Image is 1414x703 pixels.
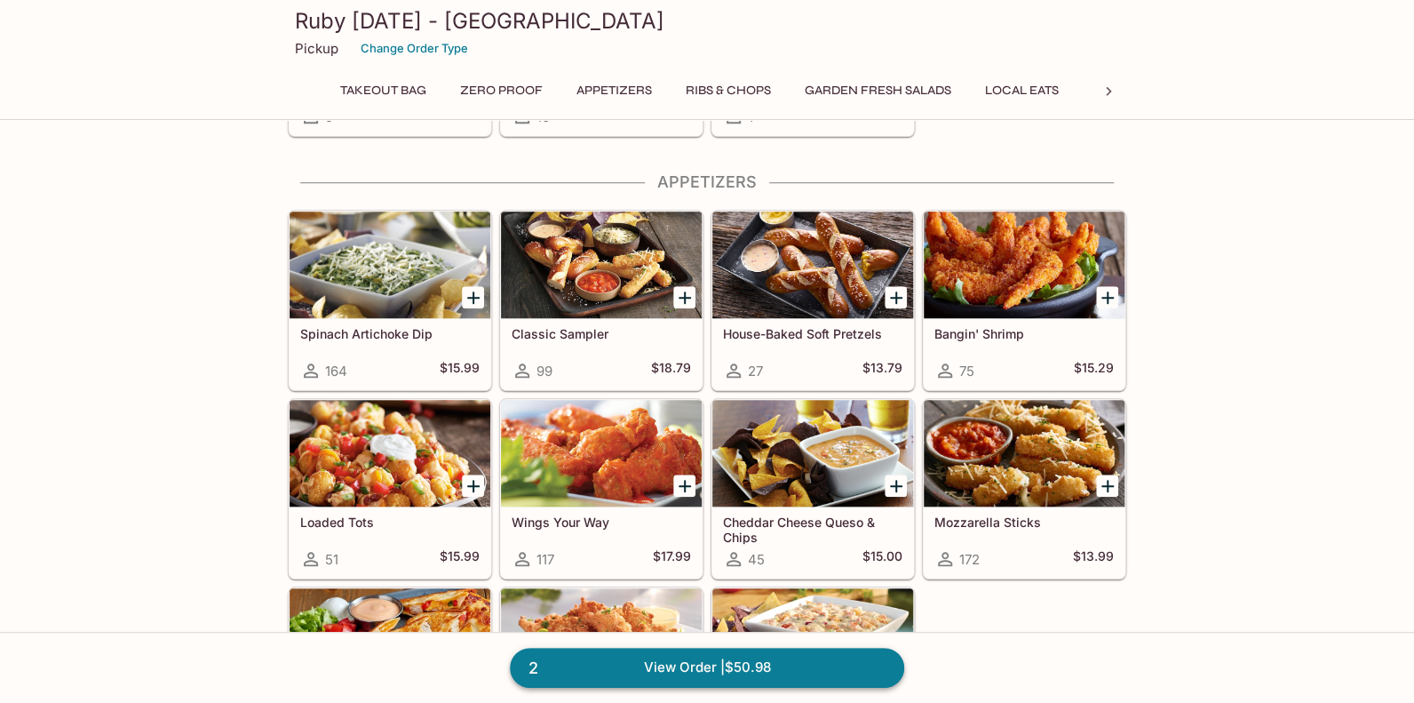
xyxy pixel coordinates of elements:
h5: Mozzarella Sticks [934,515,1114,530]
h5: Cheddar Cheese Queso & Chips [723,515,902,544]
button: Add Classic Sampler [673,286,695,308]
button: Add Mozzarella Sticks [1096,475,1118,497]
h5: Bangin' Shrimp [934,326,1114,341]
button: Change Order Type [353,35,476,62]
div: Shrimp Fondue [712,588,913,695]
button: Add Cheddar Cheese Queso & Chips [885,475,907,497]
button: Zero Proof [450,78,552,103]
span: 2 [518,656,549,681]
h5: $15.29 [1074,360,1114,381]
span: 99 [536,363,552,379]
h5: House-Baked Soft Pretzels [723,326,902,341]
a: Spinach Artichoke Dip164$15.99 [289,211,491,390]
h5: Spinach Artichoke Dip [300,326,480,341]
a: Classic Sampler99$18.79 [500,211,703,390]
h5: $13.99 [1073,548,1114,570]
h5: Classic Sampler [512,326,691,341]
div: Loaded Tots [290,400,490,507]
a: 2View Order |$50.98 [510,648,904,687]
h5: $15.99 [440,360,480,381]
div: Chicken Quesadilla [290,588,490,695]
a: Cheddar Cheese Queso & Chips45$15.00 [711,399,914,579]
h5: Wings Your Way [512,515,691,530]
h5: $15.00 [862,548,902,570]
button: Takeout Bag [330,78,436,103]
button: Add Spinach Artichoke Dip [462,286,484,308]
span: 45 [748,551,765,568]
span: 172 [959,551,980,568]
div: Classic Sampler [501,212,702,318]
div: Cheddar Cheese Queso & Chips [712,400,913,507]
button: Ribs & Chops [676,78,781,103]
a: Bangin' Shrimp75$15.29 [923,211,1125,390]
button: Add Bangin' Shrimp [1096,286,1118,308]
p: Pickup [295,40,338,57]
button: Add Loaded Tots [462,475,484,497]
div: Mozzarella Sticks [924,400,1124,507]
button: Appetizers [567,78,662,103]
div: House-Baked Soft Pretzels [712,212,913,318]
button: Chicken [1083,78,1163,103]
a: Wings Your Way117$17.99 [500,399,703,579]
span: 27 [748,363,763,379]
span: 51 [325,551,338,568]
a: Mozzarella Sticks172$13.99 [923,399,1125,579]
h5: $17.99 [653,548,691,570]
div: Spinach Artichoke Dip [290,212,490,318]
h5: $18.79 [651,360,691,381]
span: 117 [536,551,554,568]
h4: Appetizers [288,172,1126,192]
div: Bangin' Shrimp [924,212,1124,318]
button: Local Eats [975,78,1068,103]
a: Loaded Tots51$15.99 [289,399,491,579]
button: Add House-Baked Soft Pretzels [885,286,907,308]
h5: $13.79 [862,360,902,381]
button: Garden Fresh Salads [795,78,961,103]
div: Wings Your Way [501,400,702,507]
h5: Loaded Tots [300,515,480,530]
button: Add Wings Your Way [673,475,695,497]
a: House-Baked Soft Pretzels27$13.79 [711,211,914,390]
span: 75 [959,363,974,379]
div: Chicken Strips [501,588,702,695]
h5: $15.99 [440,548,480,570]
h3: Ruby [DATE] - [GEOGRAPHIC_DATA] [295,7,1119,35]
span: 164 [325,363,347,379]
